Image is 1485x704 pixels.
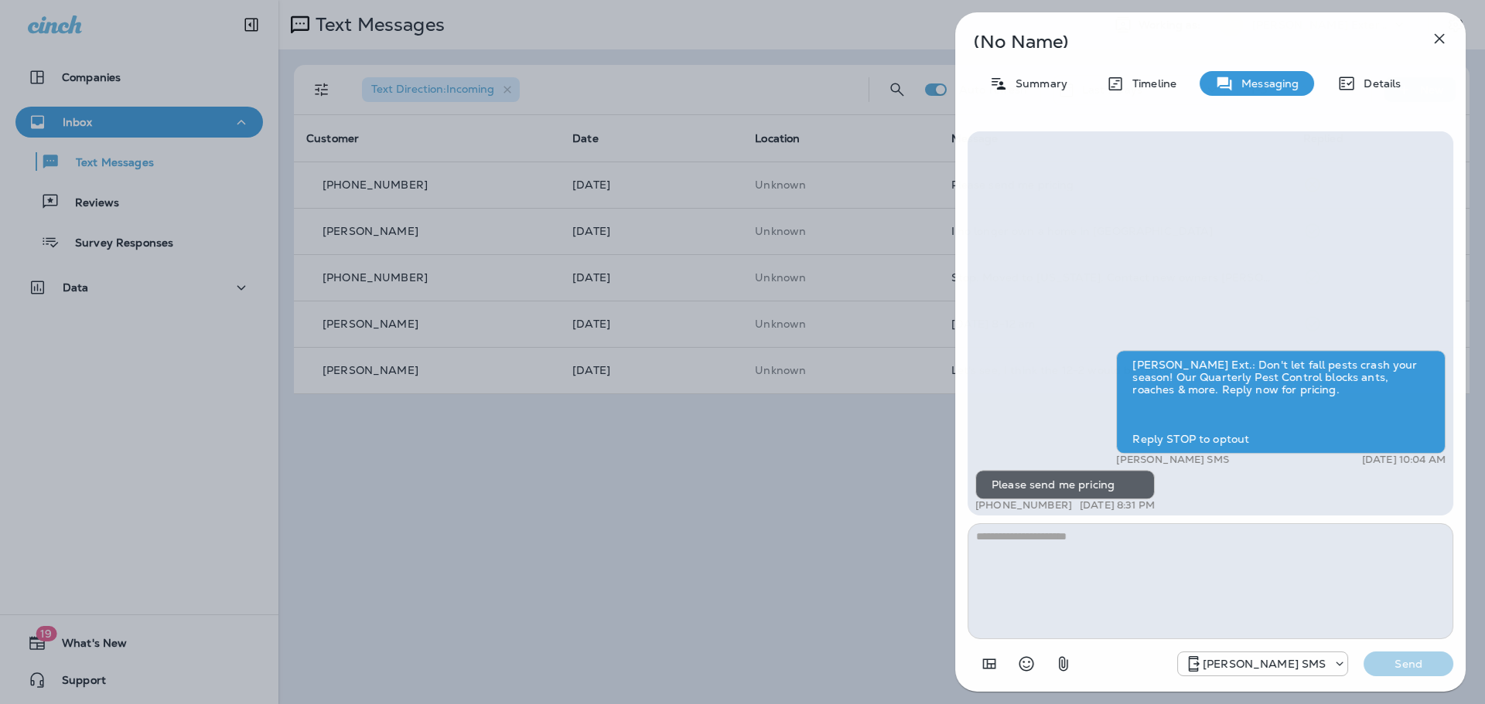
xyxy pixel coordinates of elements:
[974,648,1005,679] button: Add in a premade template
[1234,77,1299,90] p: Messaging
[1116,350,1446,454] div: [PERSON_NAME] Ext.: Don't let fall pests crash your season! Our Quarterly Pest Control blocks ant...
[1011,648,1042,679] button: Select an emoji
[1203,658,1326,670] p: [PERSON_NAME] SMS
[974,36,1396,48] p: (No Name)
[1356,77,1401,90] p: Details
[1178,655,1347,673] div: +1 (757) 760-3335
[1080,499,1155,512] p: [DATE] 8:31 PM
[1362,454,1446,466] p: [DATE] 10:04 AM
[1116,454,1228,466] p: [PERSON_NAME] SMS
[1125,77,1176,90] p: Timeline
[1008,77,1067,90] p: Summary
[975,470,1155,499] div: Please send me pricing
[975,499,1072,512] p: [PHONE_NUMBER]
